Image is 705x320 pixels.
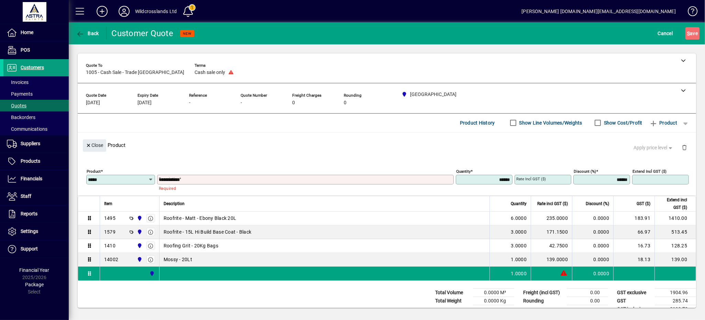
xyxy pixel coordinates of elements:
[20,267,49,273] span: Financial Year
[104,228,115,235] div: 1579
[3,205,69,223] a: Reports
[3,170,69,188] a: Financials
[683,1,696,24] a: Knowledge Base
[7,126,47,132] span: Communications
[654,225,696,239] td: 513.45
[520,297,567,305] td: Rounding
[457,117,498,129] button: Product History
[183,31,191,36] span: NEW
[656,27,675,40] button: Cancel
[78,132,696,158] div: Product
[135,214,143,222] span: Christchurch
[164,228,251,235] span: Roofrite - 15L Hi Build Base Coat - Black
[159,177,179,181] mat-label: Description
[687,31,690,36] span: S
[86,100,100,106] span: [DATE]
[614,305,655,313] td: GST inclusive
[572,253,613,267] td: 0.0000
[516,177,546,181] mat-label: Rate incl GST ($)
[69,27,107,40] app-page-header-button: Back
[3,153,69,170] a: Products
[535,242,568,249] div: 42.7500
[21,228,38,234] span: Settings
[637,200,650,207] span: GST ($)
[518,119,582,126] label: Show Line Volumes/Weights
[659,196,687,211] span: Extend incl GST ($)
[83,139,106,152] button: Close
[511,242,527,249] span: 3.0000
[567,288,608,297] td: 0.00
[676,144,693,150] app-page-header-button: Delete
[159,184,448,192] mat-error: Required
[21,246,38,252] span: Support
[685,27,700,40] button: Save
[473,288,514,297] td: 0.0000 M³
[7,115,35,120] span: Backorders
[3,24,69,41] a: Home
[21,47,30,53] span: POS
[7,79,29,85] span: Invoices
[614,297,655,305] td: GST
[76,31,99,36] span: Back
[613,253,654,267] td: 18.13
[432,288,473,297] td: Total Volume
[511,270,527,277] span: 1.0000
[3,100,69,111] a: Quotes
[537,200,568,207] span: Rate incl GST ($)
[511,256,527,263] span: 1.0000
[572,212,613,225] td: 0.0000
[654,239,696,253] td: 128.25
[21,30,33,35] span: Home
[292,100,295,106] span: 0
[567,297,608,305] td: 0.00
[3,111,69,123] a: Backorders
[634,144,674,151] span: Apply price level
[631,141,676,154] button: Apply price level
[603,119,642,126] label: Show Cost/Profit
[511,228,527,235] span: 3.0000
[104,200,112,207] span: Item
[654,253,696,267] td: 139.00
[104,215,115,222] div: 1495
[613,239,654,253] td: 16.73
[676,139,693,156] button: Delete
[21,158,40,164] span: Products
[632,169,667,173] mat-label: Extend incl GST ($)
[3,188,69,205] a: Staff
[613,225,654,239] td: 66.97
[3,135,69,152] a: Suppliers
[473,297,514,305] td: 0.0000 Kg
[195,70,225,75] span: Cash sale only
[655,288,696,297] td: 1904.96
[7,91,33,97] span: Payments
[137,100,152,106] span: [DATE]
[87,169,101,173] mat-label: Product
[572,239,613,253] td: 0.0000
[572,225,613,239] td: 0.0000
[86,140,103,151] span: Close
[511,200,527,207] span: Quantity
[3,241,69,258] a: Support
[535,256,568,263] div: 139.0000
[520,288,567,297] td: Freight (incl GST)
[104,242,115,249] div: 1410
[112,28,174,39] div: Customer Quote
[432,297,473,305] td: Total Weight
[164,242,218,249] span: Roofing Grit - 20Kg Bags
[658,28,673,39] span: Cancel
[7,103,26,108] span: Quotes
[655,297,696,305] td: 285.74
[586,200,609,207] span: Discount (%)
[86,70,184,75] span: 1005 - Cash Sale - Trade [GEOGRAPHIC_DATA]
[456,169,471,173] mat-label: Quantity
[21,141,40,146] span: Suppliers
[614,288,655,297] td: GST exclusive
[91,5,113,18] button: Add
[25,282,44,287] span: Package
[135,256,143,263] span: Christchurch
[21,193,31,199] span: Staff
[104,256,118,263] div: 14002
[344,100,346,106] span: 0
[113,5,135,18] button: Profile
[3,88,69,100] a: Payments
